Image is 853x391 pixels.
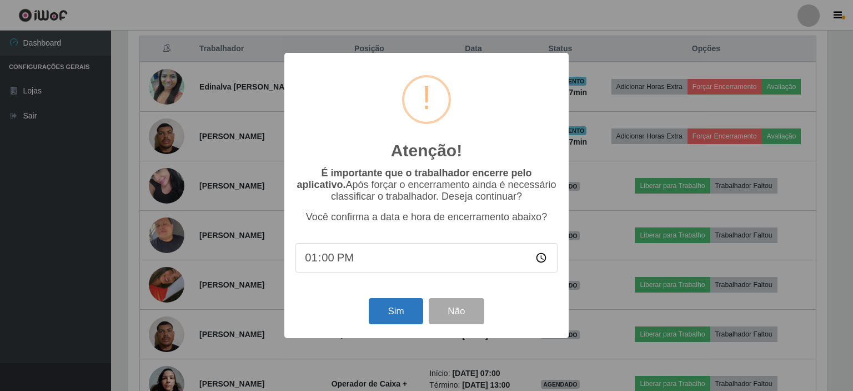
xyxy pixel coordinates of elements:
p: Após forçar o encerramento ainda é necessário classificar o trabalhador. Deseja continuar? [295,167,558,202]
p: Você confirma a data e hora de encerramento abaixo? [295,211,558,223]
button: Não [429,298,484,324]
h2: Atenção! [391,141,462,161]
b: É importante que o trabalhador encerre pelo aplicativo. [297,167,531,190]
button: Sim [369,298,423,324]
